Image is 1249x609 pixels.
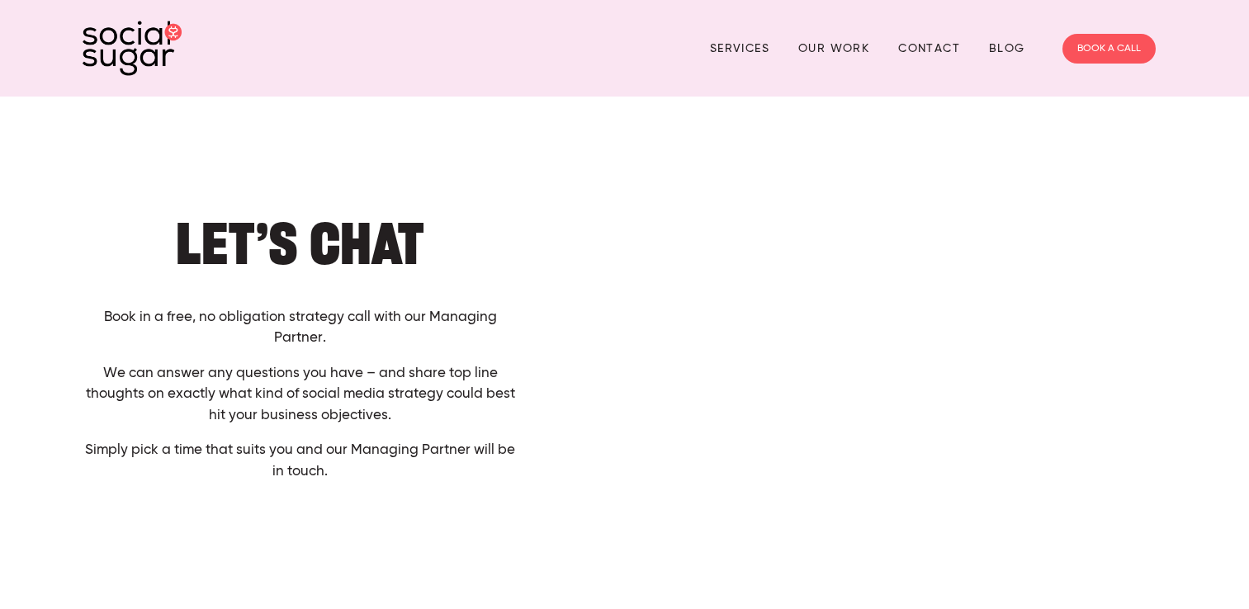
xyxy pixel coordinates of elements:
p: Simply pick a time that suits you and our Managing Partner will be in touch. [83,440,518,482]
a: Our Work [798,35,869,61]
a: Blog [989,35,1025,61]
h1: Let’s Chat [83,219,518,269]
p: Book in a free, no obligation strategy call with our Managing Partner. [83,307,518,349]
a: BOOK A CALL [1062,34,1156,64]
img: SocialSugar [83,21,182,76]
a: Contact [898,35,960,61]
p: We can answer any questions you have – and share top line thoughts on exactly what kind of social... [83,363,518,427]
a: Services [710,35,769,61]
